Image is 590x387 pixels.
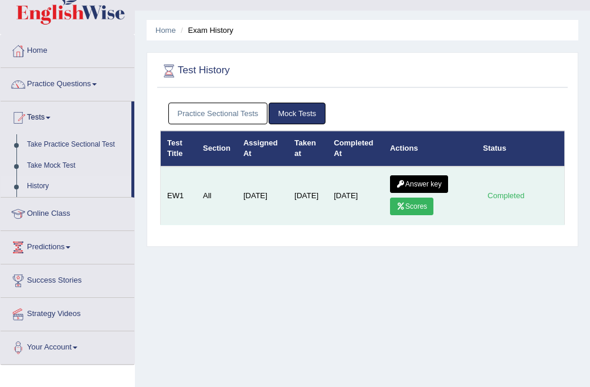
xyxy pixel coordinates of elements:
[483,189,529,202] div: Completed
[1,298,134,327] a: Strategy Videos
[269,103,325,124] a: Mock Tests
[327,167,384,225] td: [DATE]
[1,35,134,64] a: Home
[1,231,134,260] a: Predictions
[160,62,411,80] h2: Test History
[161,167,197,225] td: EW1
[22,134,131,155] a: Take Practice Sectional Test
[237,131,288,167] th: Assigned At
[1,331,134,361] a: Your Account
[178,25,233,36] li: Exam History
[288,131,327,167] th: Taken at
[1,68,134,97] a: Practice Questions
[327,131,384,167] th: Completed At
[237,167,288,225] td: [DATE]
[196,131,237,167] th: Section
[390,198,433,215] a: Scores
[196,167,237,225] td: All
[390,175,448,193] a: Answer key
[1,101,131,131] a: Tests
[161,131,197,167] th: Test Title
[1,198,134,227] a: Online Class
[22,155,131,176] a: Take Mock Test
[288,167,327,225] td: [DATE]
[1,264,134,294] a: Success Stories
[168,103,268,124] a: Practice Sectional Tests
[22,176,131,197] a: History
[155,26,176,35] a: Home
[384,131,477,167] th: Actions
[477,131,565,167] th: Status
